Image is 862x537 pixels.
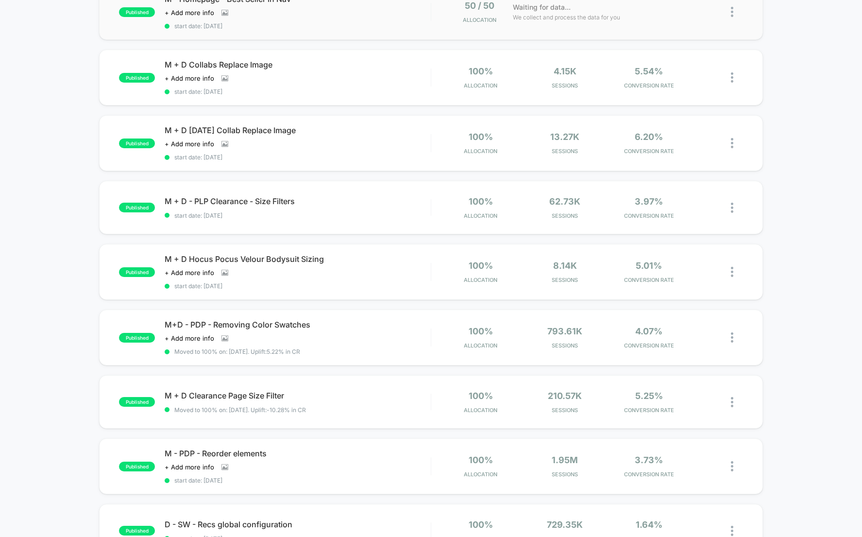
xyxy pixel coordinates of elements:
img: close [731,138,733,148]
span: M + D Clearance Page Size Filter [165,391,431,400]
span: CONVERSION RATE [609,148,689,155]
span: 4.07% [635,326,662,336]
img: close [731,526,733,536]
span: 5.54% [635,66,663,76]
span: start date: [DATE] [165,282,431,290]
span: 210.57k [548,391,582,401]
span: Sessions [525,471,605,478]
span: published [119,203,155,212]
span: Sessions [525,212,605,219]
span: + Add more info [165,463,214,471]
span: published [119,397,155,407]
span: Allocation [464,82,497,89]
img: close [731,267,733,277]
span: 3.73% [635,455,663,465]
img: close [731,7,733,17]
span: Sessions [525,277,605,283]
img: close [731,203,733,213]
span: Allocation [464,471,497,478]
span: M + D Hocus Pocus Velour Bodysuit Sizing [165,254,431,264]
span: 3.97% [635,196,663,207]
span: CONVERSION RATE [609,471,689,478]
span: Sessions [525,407,605,414]
span: M + D Collabs Replace Image [165,60,431,69]
span: 100% [469,391,493,401]
span: D - SW - Recs global configuration [165,520,431,529]
span: published [119,333,155,343]
span: Allocation [464,277,497,283]
span: + Add more info [165,140,214,148]
span: M + D [DATE] Collab Replace Image [165,125,431,135]
span: 729.35k [547,520,583,530]
span: CONVERSION RATE [609,82,689,89]
span: 100% [469,326,493,336]
span: start date: [DATE] [165,88,431,95]
span: published [119,7,155,17]
span: + Add more info [165,334,214,342]
span: Allocation [464,148,497,155]
span: 1.95M [552,455,578,465]
span: 100% [469,520,493,530]
span: + Add more info [165,269,214,277]
span: Moved to 100% on: [DATE] . Uplift: -10.28% in CR [174,406,306,414]
span: 5.01% [636,260,662,271]
span: Waiting for data... [513,2,571,13]
span: Sessions [525,148,605,155]
span: M - PDP - Reorder elements [165,449,431,458]
span: 62.73k [549,196,580,207]
span: start date: [DATE] [165,154,431,161]
span: Allocation [464,407,497,414]
span: We collect and process the data for you [513,13,620,22]
span: 1.64% [636,520,662,530]
img: close [731,461,733,471]
span: 4.15k [554,66,576,76]
span: CONVERSION RATE [609,212,689,219]
span: 6.20% [635,132,663,142]
span: M+D - PDP - Removing Color Swatches [165,320,431,329]
img: close [731,72,733,83]
span: published [119,526,155,536]
span: published [119,267,155,277]
span: 100% [469,66,493,76]
span: start date: [DATE] [165,22,431,30]
span: CONVERSION RATE [609,342,689,349]
span: + Add more info [165,9,214,17]
span: 100% [469,455,493,465]
span: 8.14k [553,260,577,271]
span: Sessions [525,82,605,89]
span: Allocation [464,342,497,349]
span: 50 / 50 [465,0,494,11]
span: 793.61k [547,326,582,336]
img: close [731,397,733,407]
span: Sessions [525,342,605,349]
span: 100% [469,260,493,271]
span: Moved to 100% on: [DATE] . Uplift: 5.22% in CR [174,348,300,355]
span: Allocation [463,17,496,23]
span: published [119,73,155,83]
span: 5.25% [635,391,663,401]
span: published [119,139,155,148]
span: M + D - PLP Clearance - Size Filters [165,196,431,206]
span: 100% [469,132,493,142]
span: CONVERSION RATE [609,277,689,283]
span: + Add more info [165,74,214,82]
span: start date: [DATE] [165,212,431,219]
span: 13.27k [550,132,579,142]
span: 100% [469,196,493,207]
img: close [731,332,733,343]
span: start date: [DATE] [165,477,431,484]
span: CONVERSION RATE [609,407,689,414]
span: Allocation [464,212,497,219]
span: published [119,462,155,471]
